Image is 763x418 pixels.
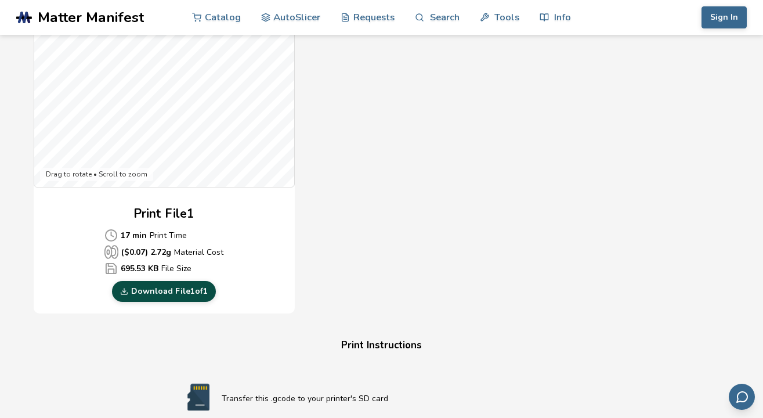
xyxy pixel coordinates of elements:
img: SD card [175,383,222,412]
span: Average Cost [104,229,118,242]
b: ($ 0.07 ) 2.72 g [121,246,171,258]
h2: Print File 1 [133,205,194,223]
p: Print Time [104,229,223,242]
p: File Size [104,262,223,275]
a: Download File1of1 [112,281,216,302]
h4: Print Instructions [161,337,602,355]
span: Matter Manifest [38,9,144,26]
span: Average Cost [104,262,118,275]
b: 695.53 KB [121,262,158,275]
div: Drag to rotate • Scroll to zoom [40,168,153,182]
p: Transfer this .gcode to your printer's SD card [222,392,588,405]
p: Material Cost [104,245,223,259]
span: Average Cost [104,245,118,259]
button: Sign In [701,6,747,28]
button: Send feedback via email [729,384,755,410]
b: 17 min [121,229,147,242]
